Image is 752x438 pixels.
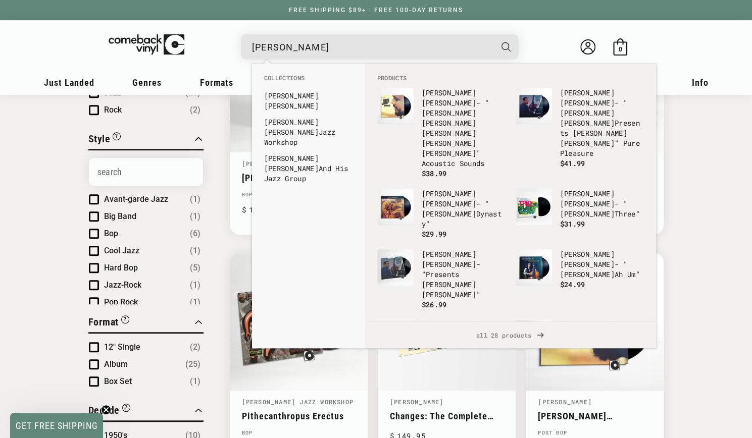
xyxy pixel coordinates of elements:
p: [PERSON_NAME] - "[PERSON_NAME] Presents [PERSON_NAME] " Pure Pleasure [560,88,644,158]
img: Charles Mingus - "Mingus Mingus Mingus Mingus Mingus" Acoustic Sounds [377,88,414,124]
span: Number of products: (2) [190,104,200,116]
img: Charles Mingus - "Mingus Dynasty" [377,189,414,225]
b: [PERSON_NAME] [560,98,615,107]
div: Search [241,34,519,60]
span: Number of products: (1) [190,279,200,291]
input: Search Options [89,158,203,186]
div: Collections [252,64,365,192]
p: [PERSON_NAME] - " At [GEOGRAPHIC_DATA]" RSD 2025 [560,320,644,370]
button: Search [492,34,520,60]
img: Charles Mingus - "Mingus Three" [516,189,552,225]
li: products: Charles Mingus - "Presents Charles Mingus" [372,244,511,315]
button: Filter by Format [88,314,129,332]
a: [PERSON_NAME][PERSON_NAME]And His Jazz Group [264,153,353,184]
b: [PERSON_NAME] [560,259,615,269]
span: Jazz-Rock [104,280,141,290]
b: [PERSON_NAME] [422,118,476,128]
span: 0 [618,45,622,53]
img: Charles Mingus - "Mingus At Monterey" RSD 2025 [516,320,552,356]
button: Filter by Style [88,131,121,149]
div: Products [365,64,656,321]
span: Info [692,77,709,88]
img: Charles Mingus - "Mingus At Carnegie Hall" [377,320,414,356]
img: Charles Mingus - "Charles Mingus Presents Charles Mingus" Pure Pleasure [516,88,552,124]
li: products: Charles Mingus - "Mingus Three" [511,184,649,242]
span: Number of products: (1) [190,210,200,223]
li: products: Charles Mingus - "Mingus Mingus Mingus Mingus Mingus" Acoustic Sounds [372,83,511,184]
b: [PERSON_NAME] [422,128,476,138]
span: Rock [104,105,122,115]
b: [PERSON_NAME] [422,290,476,299]
b: [PERSON_NAME] [560,199,615,208]
span: Number of products: (1) [190,296,200,308]
a: [PERSON_NAME] [242,159,296,168]
img: Charles Mingus - "Mingus Ah Um" [516,249,552,286]
p: [PERSON_NAME] - " Three" [560,189,644,219]
b: [PERSON_NAME] [560,138,615,148]
li: products: Charles Mingus - "Mingus At Monterey" RSD 2025 [511,315,649,386]
span: Just Landed [44,77,94,88]
li: Products [372,74,649,83]
li: collections: Charles Mingus And His Jazz Group [259,150,358,187]
span: Style [88,133,111,145]
a: Charles Mingus - "Mingus Dynasty" [PERSON_NAME][PERSON_NAME]- "[PERSON_NAME]Dynasty" $29.99 [377,189,506,239]
span: 12" Single [104,342,140,352]
a: Pithecanthropus Erectus [242,411,356,421]
a: FREE SHIPPING $89+ | FREE 100-DAY RETURNS [279,7,473,14]
span: Number of products: (5) [190,262,200,274]
li: products: Charles Mingus - "Mingus At Carnegie Hall" [372,315,511,375]
b: [PERSON_NAME] [422,148,476,158]
span: Pop Rock [104,297,138,307]
b: [PERSON_NAME] [560,269,615,279]
span: Genres [132,77,162,88]
button: Filter by Decade [88,403,130,420]
a: [PERSON_NAME] [538,398,592,406]
p: [PERSON_NAME] - " Dynasty" [422,189,506,229]
span: Avant-garde Jazz [104,194,168,204]
p: [PERSON_NAME] - " " Acoustic Sounds [422,88,506,169]
li: collections: Charles Mingus [259,88,358,114]
span: Decade [88,404,120,416]
b: [PERSON_NAME] [264,101,319,111]
span: Number of products: (1) [190,245,200,257]
b: [PERSON_NAME] [422,138,476,148]
button: Close teaser [101,405,111,415]
a: [PERSON_NAME] [PERSON_NAME] [PERSON_NAME] [PERSON_NAME] [PERSON_NAME] [538,411,651,421]
b: [PERSON_NAME] [422,199,476,208]
span: Number of products: (2) [190,341,200,353]
a: Charles Mingus - "Mingus Ah Um" [PERSON_NAME][PERSON_NAME]- "[PERSON_NAME]Ah Um" $24.99 [516,249,644,298]
b: [PERSON_NAME] [422,108,476,118]
img: Charles Mingus - "Presents Charles Mingus" [377,249,414,286]
li: products: Charles Mingus - "Mingus Ah Um" [511,244,649,303]
span: $29.99 [422,229,447,239]
a: Charles Mingus - "Mingus At Monterey" RSD 2025 [PERSON_NAME][PERSON_NAME]- "[PERSON_NAME]At [GEOG... [516,320,644,380]
span: Album [104,359,128,369]
span: Box Set [104,376,132,386]
span: all 28 products [373,322,648,348]
b: [PERSON_NAME] [264,127,319,137]
p: [PERSON_NAME] - "Presents [PERSON_NAME] " [422,249,506,300]
span: $24.99 [560,280,585,289]
b: [PERSON_NAME] [422,259,476,269]
span: Number of products: (1) [190,375,200,388]
p: [PERSON_NAME] - " Ah Um" [560,249,644,280]
a: Charles Mingus - "Mingus Mingus Mingus Mingus Mingus" Acoustic Sounds [PERSON_NAME][PERSON_NAME]-... [377,88,506,179]
b: [PERSON_NAME] [264,163,319,173]
span: $26.99 [422,300,447,309]
a: Charles Mingus - "Presents Charles Mingus" [PERSON_NAME][PERSON_NAME]- "Presents [PERSON_NAME][PE... [377,249,506,310]
span: Number of products: (25) [185,358,200,370]
li: products: Charles Mingus - "Mingus Dynasty" [372,184,511,244]
a: Charles Mingus - "Charles Mingus Presents Charles Mingus" Pure Pleasure [PERSON_NAME][PERSON_NAME... [516,88,644,169]
div: GET FREE SHIPPINGClose teaser [10,413,103,438]
span: Big Band [104,211,136,221]
span: GET FREE SHIPPING [16,420,98,431]
a: [PERSON_NAME][PERSON_NAME] [264,91,353,111]
a: [PERSON_NAME][PERSON_NAME]Jazz Workshop [264,117,353,147]
a: [PERSON_NAME] takes Manhattan - The complete Birdland Dates [DATE] - [DATE] [242,173,356,183]
a: Changes: The Complete 1970s Atlantic Studio Recordings [390,411,504,421]
li: products: Charles Mingus - "Charles Mingus Presents Charles Mingus" Pure Pleasure [511,83,649,174]
a: all 28 products [365,322,656,348]
a: [PERSON_NAME] Jazz Workshop [242,398,354,406]
b: [PERSON_NAME] [560,209,615,218]
b: [PERSON_NAME] [422,209,476,218]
